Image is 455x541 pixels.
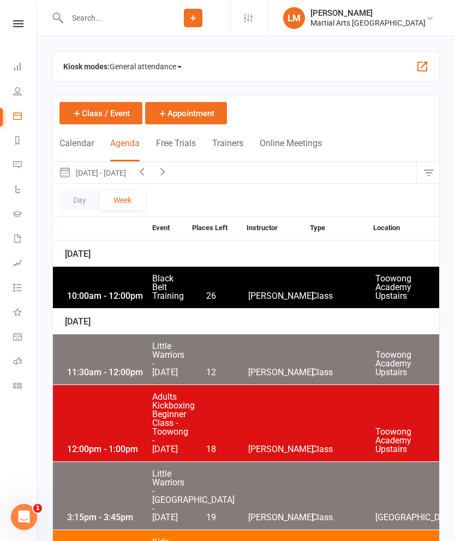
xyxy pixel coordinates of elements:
a: Class kiosk mode [13,375,38,399]
button: [DATE] - [DATE] [53,162,131,183]
div: LM [283,7,305,29]
span: Class [312,368,375,377]
div: 10:00am - 12:00pm [64,292,152,300]
span: General attendance [110,58,182,75]
button: Trainers [212,138,243,161]
button: Online Meetings [260,138,322,161]
span: Little Warriors - [DATE] [152,342,183,377]
div: 3:15pm - 3:45pm [64,513,152,522]
span: [PERSON_NAME] [248,445,312,454]
span: Class [312,292,375,300]
a: What's New [13,301,38,326]
span: 19 [183,513,240,522]
span: Toowong Academy Upstairs [375,351,439,377]
a: People [13,80,38,105]
strong: Location [373,224,436,231]
span: 1 [33,504,42,513]
button: Week [100,190,145,210]
span: [PERSON_NAME] [248,292,312,300]
span: 26 [183,292,240,300]
div: Martial Arts [GEOGRAPHIC_DATA] [310,18,426,28]
a: Roll call kiosk mode [13,350,38,375]
span: [PERSON_NAME] [248,368,312,377]
button: Day [59,190,100,210]
button: Free Trials [156,138,196,161]
span: Class [312,445,375,454]
button: Appointment [145,102,227,124]
span: 18 [183,445,240,454]
button: Agenda [110,138,140,161]
span: Class [312,513,375,522]
span: Adults Kickboxing Beginner Class - Toowong - [DATE] [152,393,183,454]
button: Calendar [59,138,94,161]
div: 12:00pm - 1:00pm [64,445,152,454]
strong: Event [152,224,181,231]
a: Assessments [13,252,38,276]
a: Dashboard [13,56,38,80]
div: [DATE] [53,309,439,334]
span: [GEOGRAPHIC_DATA] [375,513,439,522]
button: Class / Event [59,102,142,124]
a: General attendance kiosk mode [13,326,38,350]
span: Toowong Academy Upstairs [375,428,439,454]
span: 12 [183,368,240,377]
a: Reports [13,129,38,154]
div: [PERSON_NAME] [310,8,426,18]
strong: Type [310,224,373,231]
input: Search... [64,10,156,26]
iframe: Intercom live chat [11,504,37,530]
span: Black Belt Training [152,274,183,300]
span: [PERSON_NAME] [248,513,312,522]
strong: Instructor [247,224,310,231]
strong: Places Left [181,224,238,231]
div: 11:30am - 12:00pm [64,368,152,377]
span: Little Warriors - [GEOGRAPHIC_DATA] - [DATE] [152,470,183,522]
strong: Kiosk modes: [63,62,110,71]
div: [DATE] [53,241,439,267]
a: Calendar [13,105,38,129]
span: Toowong Academy Upstairs [375,274,439,300]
